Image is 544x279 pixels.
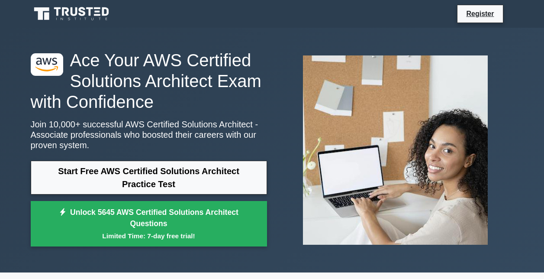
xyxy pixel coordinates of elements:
[31,161,267,195] a: Start Free AWS Certified Solutions Architect Practice Test
[461,8,499,19] a: Register
[31,119,267,150] p: Join 10,000+ successful AWS Certified Solutions Architect - Associate professionals who boosted t...
[31,201,267,247] a: Unlock 5645 AWS Certified Solutions Architect QuestionsLimited Time: 7-day free trial!
[42,231,256,241] small: Limited Time: 7-day free trial!
[31,50,267,112] h1: Ace Your AWS Certified Solutions Architect Exam with Confidence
